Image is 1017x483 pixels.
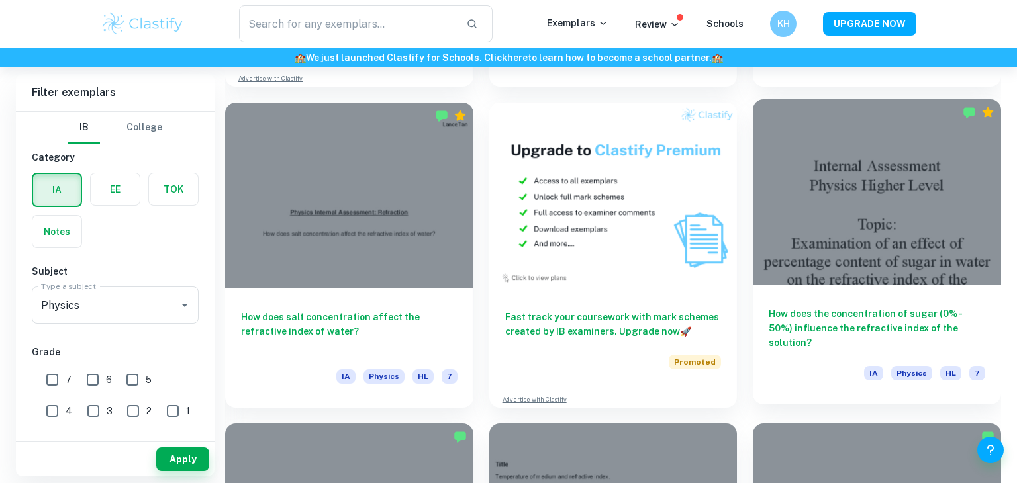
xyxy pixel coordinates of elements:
p: Exemplars [547,16,608,30]
h6: Category [32,150,199,165]
button: EE [91,173,140,205]
div: Premium [454,109,467,122]
a: Schools [706,19,744,29]
span: 5 [146,373,152,387]
a: How does the concentration of sugar (0% - 50%) influence the refractive index of the solution?IAP... [753,103,1001,408]
img: Clastify logo [101,11,185,37]
button: UPGRADE NOW [823,12,916,36]
span: HL [940,366,961,380]
h6: Subject [32,264,199,279]
h6: Fast track your coursework with mark schemes created by IB examiners. Upgrade now [505,310,722,339]
span: Physics [363,369,405,384]
h6: Grade [32,345,199,359]
span: 🚀 [680,326,691,337]
span: 1 [186,404,190,418]
div: Filter type choice [68,112,162,144]
span: 7 [969,366,985,380]
span: Physics [891,366,932,380]
span: 6 [106,373,112,387]
button: Open [175,296,194,314]
span: IA [864,366,883,380]
img: Marked [981,430,994,443]
button: Apply [156,447,209,471]
span: 3 [107,404,113,418]
button: IB [68,112,100,144]
h6: How does salt concentration affect the refractive index of water? [241,310,458,353]
img: Thumbnail [489,103,738,288]
span: HL [412,369,434,384]
button: Notes [32,216,81,247]
span: 7 [442,369,458,384]
p: Review [635,17,680,32]
a: How does salt concentration affect the refractive index of water?IAPhysicsHL7 [225,103,473,408]
span: 🏫 [712,52,723,63]
h6: How does the concentration of sugar (0% - 50%) influence the refractive index of the solution? [769,306,985,350]
button: College [126,112,162,144]
img: Marked [963,106,976,119]
a: Advertise with Clastify [238,74,303,83]
span: 🏫 [295,52,306,63]
h6: KH [776,17,791,31]
button: IA [33,174,81,206]
img: Marked [454,430,467,443]
label: Type a subject [41,281,96,292]
span: 2 [146,404,152,418]
img: Marked [435,109,448,122]
div: Premium [981,106,994,119]
a: Advertise with Clastify [503,395,567,404]
span: 7 [66,373,72,387]
a: here [507,52,528,63]
span: IA [336,369,356,384]
span: Promoted [669,355,721,369]
button: TOK [149,173,198,205]
h6: We just launched Clastify for Schools. Click to learn how to become a school partner. [3,50,1014,65]
h6: Filter exemplars [16,74,215,111]
input: Search for any exemplars... [239,5,456,42]
span: 4 [66,404,72,418]
button: KH [770,11,797,37]
button: Help and Feedback [977,437,1004,463]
